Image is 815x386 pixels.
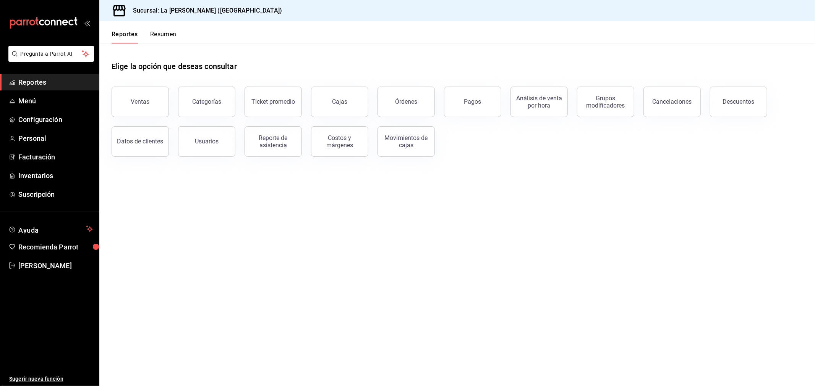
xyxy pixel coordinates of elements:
[9,375,93,383] span: Sugerir nueva función
[5,55,94,63] a: Pregunta a Parrot AI
[195,138,219,145] div: Usuarios
[245,126,302,157] button: Reporte de asistencia
[395,98,417,105] div: Órdenes
[316,134,363,149] div: Costos y márgenes
[710,87,767,117] button: Descuentos
[127,6,282,15] h3: Sucursal: La [PERSON_NAME] ([GEOGRAPHIC_DATA])
[577,87,634,117] button: Grupos modificadores
[311,126,368,157] button: Costos y márgenes
[444,87,501,117] button: Pagos
[192,98,221,105] div: Categorías
[112,87,169,117] button: Ventas
[112,31,177,43] div: navigation tabs
[378,126,435,157] button: Movimientos de cajas
[18,224,83,233] span: Ayuda
[332,97,348,106] div: Cajas
[18,170,93,181] span: Inventarios
[178,87,235,117] button: Categorías
[250,134,297,149] div: Reporte de asistencia
[112,31,138,43] button: Reportes
[378,87,435,117] button: Órdenes
[112,126,169,157] button: Datos de clientes
[464,98,481,105] div: Pagos
[18,133,93,143] span: Personal
[84,20,90,26] button: open_drawer_menu
[510,87,568,117] button: Análisis de venta por hora
[21,50,82,58] span: Pregunta a Parrot AI
[8,46,94,62] button: Pregunta a Parrot AI
[18,114,93,125] span: Configuración
[311,87,368,117] a: Cajas
[112,61,237,72] h1: Elige la opción que deseas consultar
[18,242,93,252] span: Recomienda Parrot
[245,87,302,117] button: Ticket promedio
[18,77,93,87] span: Reportes
[251,98,295,105] div: Ticket promedio
[131,98,150,105] div: Ventas
[582,95,629,109] div: Grupos modificadores
[18,96,93,106] span: Menú
[117,138,164,145] div: Datos de clientes
[18,261,93,271] span: [PERSON_NAME]
[723,98,755,105] div: Descuentos
[150,31,177,43] button: Resumen
[178,126,235,157] button: Usuarios
[382,134,430,149] div: Movimientos de cajas
[643,87,701,117] button: Cancelaciones
[653,98,692,105] div: Cancelaciones
[18,152,93,162] span: Facturación
[18,189,93,199] span: Suscripción
[515,95,563,109] div: Análisis de venta por hora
